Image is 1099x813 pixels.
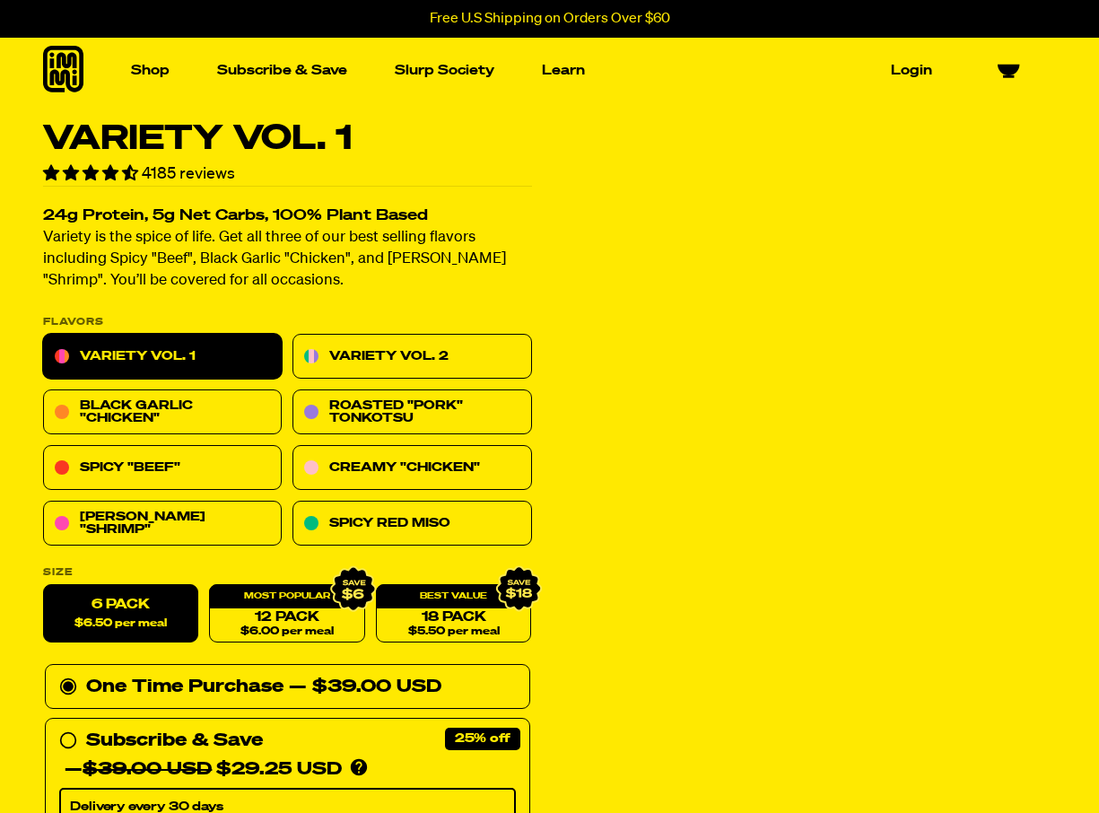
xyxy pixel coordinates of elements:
[884,57,939,84] a: Login
[43,166,142,182] span: 4.55 stars
[535,57,592,84] a: Learn
[388,57,502,84] a: Slurp Society
[210,57,354,84] a: Subscribe & Save
[376,585,531,643] a: 18 Pack$5.50 per meal
[292,502,531,546] a: Spicy Red Miso
[43,228,532,293] p: Variety is the spice of life. Get all three of our best selling flavors including Spicy "Beef", B...
[59,673,516,702] div: One Time Purchase
[43,122,532,156] h1: Variety Vol. 1
[292,446,531,491] a: Creamy "Chicken"
[74,618,167,630] span: $6.50 per meal
[289,673,441,702] div: — $39.00 USD
[43,390,282,435] a: Black Garlic "Chicken"
[43,318,532,328] p: Flavors
[292,335,531,380] a: Variety Vol. 2
[43,585,198,643] label: 6 Pack
[124,38,939,103] nav: Main navigation
[43,568,532,578] label: Size
[124,57,177,84] a: Shop
[43,446,282,491] a: Spicy "Beef"
[43,335,282,380] a: Variety Vol. 1
[142,166,235,182] span: 4185 reviews
[430,11,670,27] p: Free U.S Shipping on Orders Over $60
[43,502,282,546] a: [PERSON_NAME] "Shrimp"
[83,761,212,779] del: $39.00 USD
[43,209,532,224] h2: 24g Protein, 5g Net Carbs, 100% Plant Based
[86,727,263,756] div: Subscribe & Save
[65,756,342,784] div: — $29.25 USD
[408,626,500,638] span: $5.50 per meal
[292,390,531,435] a: Roasted "Pork" Tonkotsu
[209,585,364,643] a: 12 Pack$6.00 per meal
[240,626,334,638] span: $6.00 per meal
